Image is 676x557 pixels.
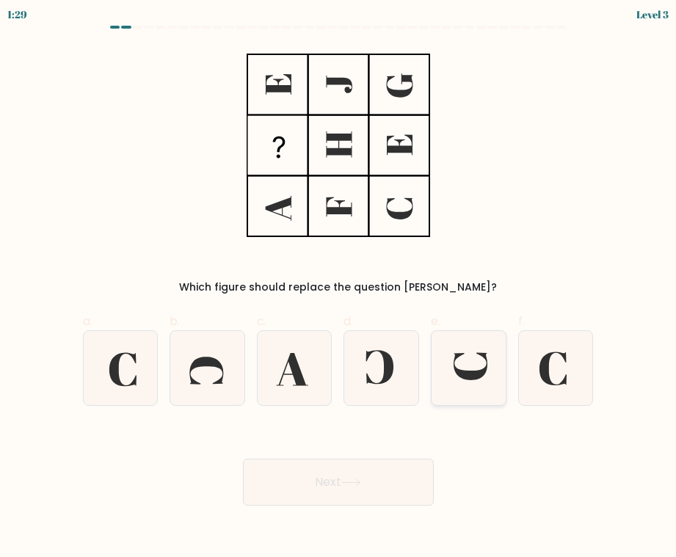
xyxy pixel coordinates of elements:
span: e. [431,313,440,330]
span: b. [170,313,180,330]
div: Which figure should replace the question [PERSON_NAME]? [92,280,585,295]
div: 1:29 [7,7,27,22]
span: a. [83,313,92,330]
span: c. [257,313,266,330]
span: f. [518,313,525,330]
span: d. [344,313,353,330]
button: Next [243,459,434,506]
div: Level 3 [636,7,669,22]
